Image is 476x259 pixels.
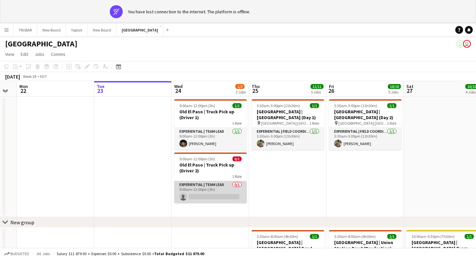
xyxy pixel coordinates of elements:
[5,51,14,57] span: View
[10,219,34,226] div: New group
[19,83,28,89] span: Mon
[261,121,310,126] span: [GEOGRAPHIC_DATA] [GEOGRAPHIC_DATA]
[406,83,414,89] span: Sat
[154,251,204,256] span: Total Budgeted $11 879.00
[329,128,402,150] app-card-role: Experiential | Field Coordinator1/13:30am-3:00pm (11h30m)[PERSON_NAME]
[388,90,401,94] div: 5 Jobs
[329,83,334,89] span: Fri
[128,9,250,15] div: You have lost connection to the internet. The platform is offline.
[18,50,31,58] a: Edit
[257,103,300,108] span: 3:30am-3:00pm (11h30m)
[37,24,66,36] button: New Board
[32,50,47,58] a: Jobs
[51,51,65,57] span: Comms
[387,103,396,108] span: 1/1
[174,162,247,174] h3: Old El Paso | Truck Pick up (Driver 2)
[5,73,20,80] div: [DATE]
[334,234,376,239] span: 3:30am-8:00am (4h30m)
[13,24,37,36] button: TRUBAR
[21,74,38,79] span: Week 38
[3,250,30,257] button: Budgeted
[252,99,324,150] app-job-card: 3:30am-3:00pm (11h30m)1/1[GEOGRAPHIC_DATA] | [GEOGRAPHIC_DATA] (Day 1) [GEOGRAPHIC_DATA] [GEOGRAP...
[236,90,246,94] div: 2 Jobs
[179,103,215,108] span: 9:00am-12:00pm (3h)
[40,74,47,79] div: EDT
[174,99,247,150] app-job-card: 9:00am-12:00pm (3h)1/1Old El Paso | Truck Pick up (Driver 1)1 RoleExperiential | Team Lead1/19:00...
[329,109,402,120] h3: [GEOGRAPHIC_DATA] | [GEOGRAPHIC_DATA] (Day 2)
[328,87,334,94] span: 26
[310,103,319,108] span: 1/1
[338,121,387,126] span: [GEOGRAPHIC_DATA] [GEOGRAPHIC_DATA]
[179,156,215,161] span: 9:00am-12:00pm (3h)
[457,40,464,48] app-user-avatar: Jamaal Jemmott
[88,24,117,36] button: New Board
[21,51,28,57] span: Edit
[252,128,324,150] app-card-role: Experiential | Field Coordinator1/13:30am-3:00pm (11h30m)[PERSON_NAME]
[232,156,242,161] span: 0/1
[174,181,247,203] app-card-role: Experiential | Team Lead0/19:00am-12:00pm (3h)
[174,128,247,150] app-card-role: Experiential | Team Lead1/19:00am-12:00pm (3h)[PERSON_NAME]
[412,234,455,239] span: 10:00am-5:30pm (7h30m)
[48,50,68,58] a: Comms
[232,174,242,179] span: 1 Role
[173,87,183,94] span: 24
[18,87,28,94] span: 22
[66,24,88,36] button: Yoplait
[117,24,164,36] button: [GEOGRAPHIC_DATA]
[5,39,77,49] h1: [GEOGRAPHIC_DATA]
[252,83,260,89] span: Thu
[3,50,17,58] a: View
[311,84,323,89] span: 11/11
[388,84,401,89] span: 10/10
[235,84,244,89] span: 1/2
[252,240,324,251] h3: [GEOGRAPHIC_DATA] | [GEOGRAPHIC_DATA] Day 1 Production)
[463,40,471,48] app-user-avatar: Jamaal Jemmott
[334,103,377,108] span: 3:30am-3:00pm (11h30m)
[310,121,319,126] span: 1 Role
[311,90,323,94] div: 5 Jobs
[96,87,105,94] span: 23
[174,83,183,89] span: Wed
[329,99,402,150] app-job-card: 3:30am-3:00pm (11h30m)1/1[GEOGRAPHIC_DATA] | [GEOGRAPHIC_DATA] (Day 2) [GEOGRAPHIC_DATA] [GEOGRAP...
[97,83,105,89] span: Tue
[174,153,247,203] app-job-card: 9:00am-12:00pm (3h)0/1Old El Paso | Truck Pick up (Driver 2)1 RoleExperiential | Team Lead0/19:00...
[387,234,396,239] span: 1/1
[10,252,29,256] span: Budgeted
[329,240,402,251] h3: [GEOGRAPHIC_DATA] | Union Station Day 2 (Production)
[310,234,319,239] span: 1/1
[252,109,324,120] h3: [GEOGRAPHIC_DATA] | [GEOGRAPHIC_DATA] (Day 1)
[174,109,247,120] h3: Old El Paso | Truck Pick up (Driver 1)
[465,234,474,239] span: 1/1
[251,87,260,94] span: 25
[232,103,242,108] span: 1/1
[232,121,242,126] span: 1 Role
[57,251,204,256] div: Salary $11 879.00 + Expenses $0.00 + Subsistence $0.00 =
[36,251,51,256] span: All jobs
[387,121,396,126] span: 1 Role
[405,87,414,94] span: 27
[35,51,44,57] span: Jobs
[257,234,298,239] span: 3:30am-8:00am (4h30m)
